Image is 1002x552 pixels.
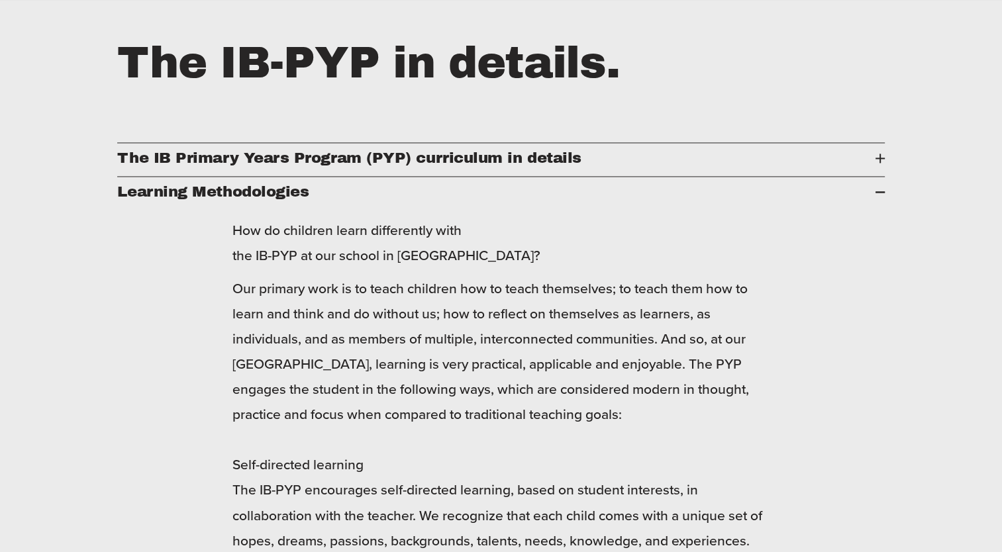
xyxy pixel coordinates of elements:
[117,183,875,200] span: Learning Methodologies
[117,34,884,93] h2: The IB-PYP in details.
[117,143,884,176] button: The IB Primary Years Program (PYP) curriculum in details
[232,218,770,268] p: How do children learn differently with the IB-PYP at our school in [GEOGRAPHIC_DATA]?
[117,150,875,166] span: The IB Primary Years Program (PYP) curriculum in details
[117,177,884,210] button: Learning Methodologies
